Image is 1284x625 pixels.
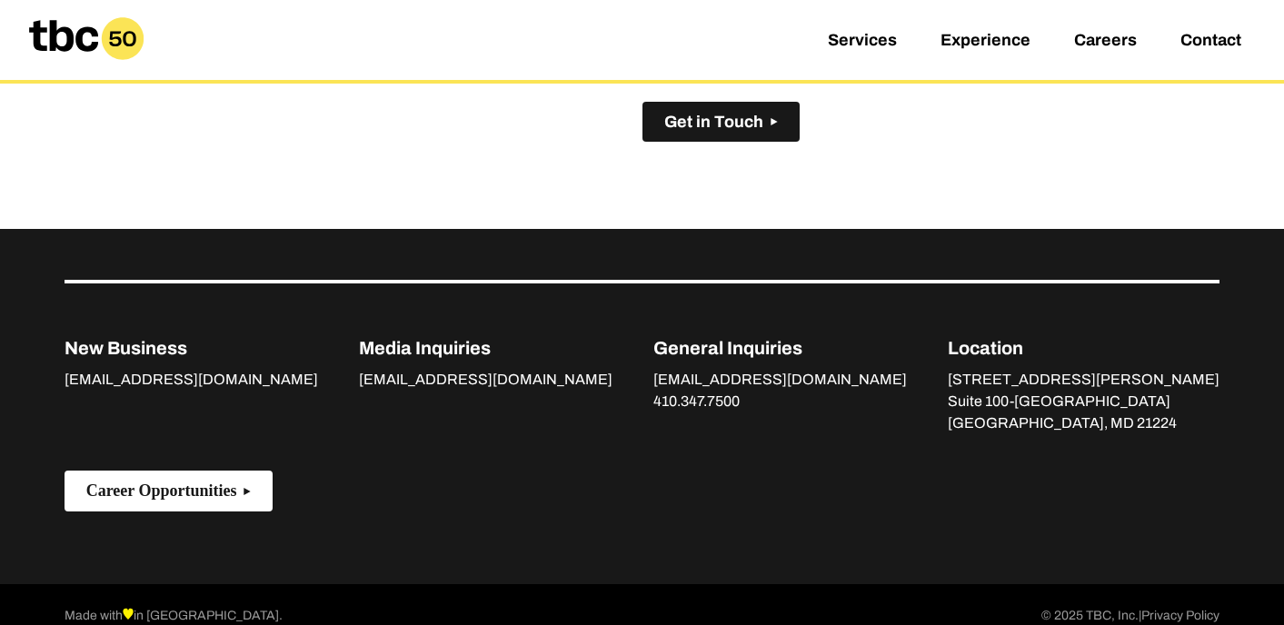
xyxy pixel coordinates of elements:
p: General Inquiries [653,334,907,362]
p: [GEOGRAPHIC_DATA], MD 21224 [948,412,1219,434]
a: Services [828,31,897,53]
a: [EMAIL_ADDRESS][DOMAIN_NAME] [653,372,907,392]
span: Career Opportunities [86,481,237,501]
a: Careers [1074,31,1137,53]
p: Media Inquiries [359,334,612,362]
a: [EMAIL_ADDRESS][DOMAIN_NAME] [65,372,318,392]
button: Career Opportunities [65,471,274,511]
a: [EMAIL_ADDRESS][DOMAIN_NAME] [359,372,612,392]
span: | [1139,609,1141,622]
p: Location [948,334,1219,362]
a: 410.347.7500 [653,393,740,413]
p: Suite 100-[GEOGRAPHIC_DATA] [948,391,1219,412]
a: Home [15,53,158,72]
p: New Business [65,334,318,362]
a: Contact [1180,31,1241,53]
span: Get in Touch [664,113,763,132]
a: Experience [941,31,1030,53]
p: [STREET_ADDRESS][PERSON_NAME] [948,369,1219,391]
button: Get in Touch [642,102,800,143]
